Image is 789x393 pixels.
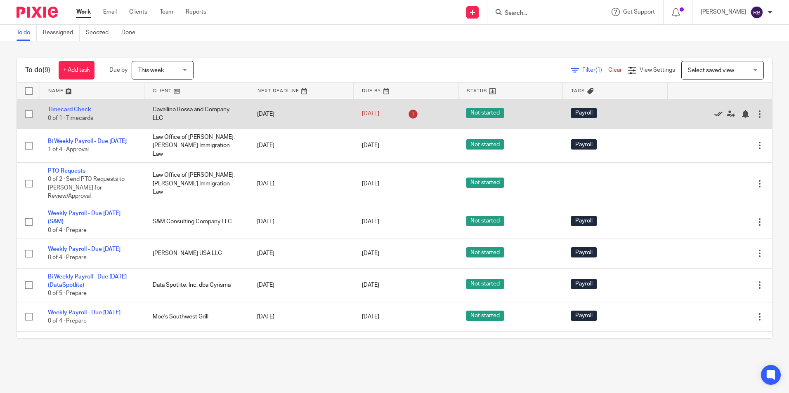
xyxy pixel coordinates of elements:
[571,311,597,321] span: Payroll
[571,180,659,188] div: ---
[17,25,37,41] a: To do
[249,205,354,239] td: [DATE]
[144,205,249,239] td: S&M Consulting Company LLC
[714,110,727,118] a: Mark as done
[48,318,87,324] span: 0 of 4 · Prepare
[86,25,115,41] a: Snoozed
[571,139,597,150] span: Payroll
[121,25,142,41] a: Done
[688,68,734,73] span: Select saved view
[160,8,173,16] a: Team
[623,9,655,15] span: Get Support
[48,255,87,260] span: 0 of 4 · Prepare
[466,311,504,321] span: Not started
[48,107,91,112] a: Timecard Check
[103,8,117,16] a: Email
[571,89,585,93] span: Tags
[109,66,128,74] p: Due by
[48,290,87,296] span: 0 of 5 · Prepare
[144,239,249,268] td: [PERSON_NAME] USA LLC
[362,219,379,225] span: [DATE]
[144,129,249,162] td: Law Office of [PERSON_NAME], [PERSON_NAME] Immigration Law
[249,129,354,162] td: [DATE]
[362,111,379,117] span: [DATE]
[48,246,120,252] a: Weekly Payroll - Due [DATE]
[249,332,354,361] td: [DATE]
[249,99,354,129] td: [DATE]
[466,279,504,289] span: Not started
[144,302,249,331] td: Moe's Southwest Grill
[571,279,597,289] span: Payroll
[138,68,164,73] span: This week
[249,268,354,302] td: [DATE]
[59,61,94,80] a: + Add task
[640,67,675,73] span: View Settings
[249,239,354,268] td: [DATE]
[17,7,58,18] img: Pixie
[466,178,504,188] span: Not started
[362,314,379,320] span: [DATE]
[144,268,249,302] td: Data Spotlite, Inc. dba Cyrisma
[76,8,91,16] a: Work
[48,211,120,225] a: Weekly Payroll - Due [DATE] (S&M)
[144,332,249,361] td: EZbra Inc
[362,181,379,187] span: [DATE]
[701,8,746,16] p: [PERSON_NAME]
[144,99,249,129] td: Cavallino Rossa and Company LLC
[144,162,249,205] td: Law Office of [PERSON_NAME], [PERSON_NAME] Immigration Law
[48,227,87,233] span: 0 of 4 · Prepare
[48,168,85,174] a: PTO Requests
[362,250,379,256] span: [DATE]
[129,8,147,16] a: Clients
[504,10,578,17] input: Search
[48,115,93,121] span: 0 of 1 · Timecards
[25,66,50,75] h1: To do
[466,108,504,118] span: Not started
[571,216,597,226] span: Payroll
[186,8,206,16] a: Reports
[43,67,50,73] span: (9)
[48,274,127,288] a: Bi Weekly Payroll - Due [DATE] (DataSpotlite)
[43,25,80,41] a: Reassigned
[249,302,354,331] td: [DATE]
[571,108,597,118] span: Payroll
[48,176,125,199] span: 0 of 2 · Send PTO Requests to [PERSON_NAME] for Review/Approval
[48,310,120,316] a: Weekly Payroll - Due [DATE]
[249,162,354,205] td: [DATE]
[466,216,504,226] span: Not started
[608,67,622,73] a: Clear
[582,67,608,73] span: Filter
[466,247,504,257] span: Not started
[48,147,89,153] span: 1 of 4 · Approval
[466,139,504,150] span: Not started
[595,67,602,73] span: (1)
[48,138,127,144] a: Bi Weekly Payroll - Due [DATE]
[362,143,379,148] span: [DATE]
[362,282,379,288] span: [DATE]
[750,6,763,19] img: svg%3E
[571,247,597,257] span: Payroll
